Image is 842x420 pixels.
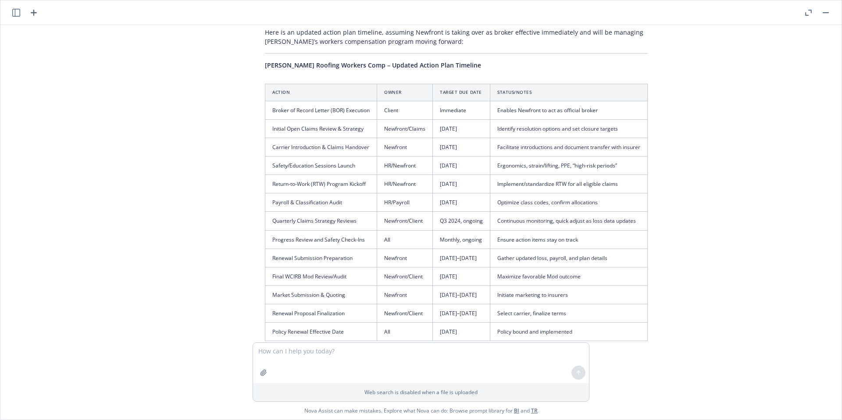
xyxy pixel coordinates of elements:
[265,193,377,212] td: Payroll & Classification Audit
[433,212,490,230] td: Q3 2024, ongoing
[490,304,648,323] td: Select carrier, finalize terms
[433,230,490,249] td: Monthly, ongoing
[490,84,648,101] th: Status/Notes
[265,119,377,138] td: Initial Open Claims Review & Strategy
[433,193,490,212] td: [DATE]
[377,323,433,341] td: All
[265,323,377,341] td: Policy Renewal Effective Date
[490,157,648,175] td: Ergonomics, strain/lifting, PPE, “high-risk periods”
[265,212,377,230] td: Quarterly Claims Strategy Reviews
[433,157,490,175] td: [DATE]
[265,175,377,193] td: Return-to-Work (RTW) Program Kickoff
[514,407,519,414] a: BI
[377,212,433,230] td: Newfront/Client
[265,304,377,323] td: Renewal Proposal Finalization
[433,84,490,101] th: Target Due Date
[377,84,433,101] th: Owner
[304,402,538,420] span: Nova Assist can make mistakes. Explore what Nova can do: Browse prompt library for and
[265,249,377,267] td: Renewal Submission Preparation
[377,101,433,119] td: Client
[265,138,377,156] td: Carrier Introduction & Claims Handover
[377,157,433,175] td: HR/Newfront
[490,230,648,249] td: Ensure action items stay on track
[265,267,377,285] td: Final WCIRB Mod Review/Audit
[433,323,490,341] td: [DATE]
[433,304,490,323] td: [DATE]–[DATE]
[377,267,433,285] td: Newfront/Client
[265,84,377,101] th: Action
[377,138,433,156] td: Newfront
[433,101,490,119] td: Immediate
[490,193,648,212] td: Optimize class codes, confirm allocations
[377,249,433,267] td: Newfront
[490,249,648,267] td: Gather updated loss, payroll, and plan details
[531,407,538,414] a: TR
[433,138,490,156] td: [DATE]
[490,212,648,230] td: Continuous monitoring, quick adjust as loss data updates
[490,101,648,119] td: Enables Newfront to act as official broker
[377,119,433,138] td: Newfront/Claims
[490,119,648,138] td: Identify resolution options and set closure targets
[490,138,648,156] td: Facilitate introductions and document transfer with insurer
[490,175,648,193] td: Implement/standardize RTW for all eligible claims
[433,119,490,138] td: [DATE]
[490,286,648,304] td: Initiate marketing to insurers
[433,267,490,285] td: [DATE]
[377,230,433,249] td: All
[377,175,433,193] td: HR/Newfront
[265,286,377,304] td: Market Submission & Quoting
[265,28,648,46] p: Here is an updated action plan timeline, assuming Newfront is taking over as broker effective imm...
[433,286,490,304] td: [DATE]–[DATE]
[377,304,433,323] td: Newfront/Client
[265,230,377,249] td: Progress Review and Safety Check-Ins
[433,249,490,267] td: [DATE]–[DATE]
[377,286,433,304] td: Newfront
[490,267,648,285] td: Maximize favorable Mod outcome
[490,323,648,341] td: Policy bound and implemented
[377,193,433,212] td: HR/Payroll
[433,175,490,193] td: [DATE]
[258,388,584,396] p: Web search is disabled when a file is uploaded
[265,157,377,175] td: Safety/Education Sessions Launch
[265,61,481,69] span: [PERSON_NAME] Roofing Workers Comp – Updated Action Plan Timeline
[265,101,377,119] td: Broker of Record Letter (BOR) Execution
